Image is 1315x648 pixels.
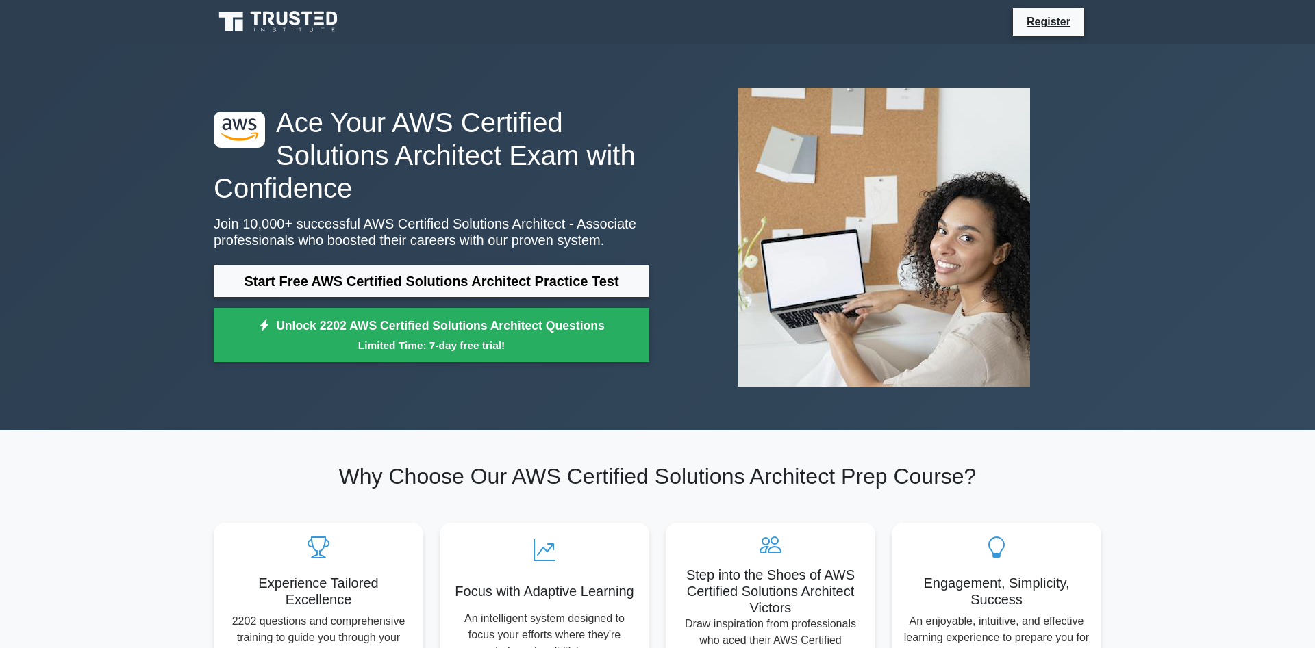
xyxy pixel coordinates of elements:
[214,308,649,363] a: Unlock 2202 AWS Certified Solutions Architect QuestionsLimited Time: 7-day free trial!
[214,265,649,298] a: Start Free AWS Certified Solutions Architect Practice Test
[214,216,649,248] p: Join 10,000+ successful AWS Certified Solutions Architect - Associate professionals who boosted t...
[214,106,649,205] h1: Ace Your AWS Certified Solutions Architect Exam with Confidence
[677,567,864,616] h5: Step into the Shoes of AWS Certified Solutions Architect Victors
[1018,13,1079,30] a: Register
[214,463,1101,489] h2: Why Choose Our AWS Certified Solutions Architect Prep Course?
[225,575,412,608] h5: Experience Tailored Excellence
[231,337,632,353] small: Limited Time: 7-day free trial!
[903,575,1090,608] h5: Engagement, Simplicity, Success
[451,583,638,599] h5: Focus with Adaptive Learning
